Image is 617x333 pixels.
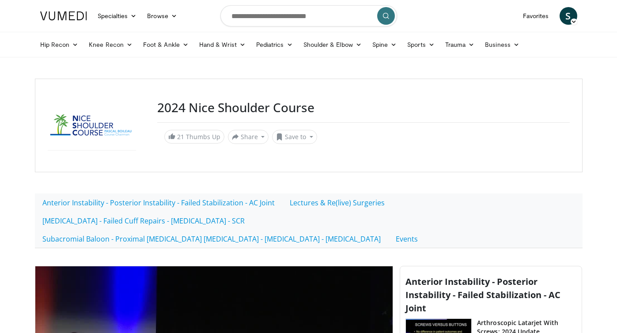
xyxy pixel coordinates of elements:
a: Lectures & Re(live) Surgeries [282,193,392,212]
a: S [560,7,577,25]
img: VuMedi Logo [40,11,87,20]
a: [MEDICAL_DATA] - Failed Cuff Repairs - [MEDICAL_DATA] - SCR [35,212,252,230]
a: Anterior Instability - Posterior Instability - Failed Stabilization - AC Joint [35,193,282,212]
a: Hand & Wrist [194,36,251,53]
a: Events [388,230,425,248]
a: Pediatrics [251,36,298,53]
a: Spine [367,36,402,53]
input: Search topics, interventions [220,5,397,26]
a: Trauma [440,36,480,53]
button: Share [228,130,269,144]
a: Hip Recon [35,36,84,53]
a: Foot & Ankle [138,36,194,53]
a: Browse [142,7,182,25]
a: Specialties [92,7,142,25]
button: Save to [272,130,317,144]
a: Favorites [518,7,554,25]
span: 21 [177,132,184,141]
a: Sports [402,36,440,53]
a: Shoulder & Elbow [298,36,367,53]
h3: 2024 Nice Shoulder Course [157,100,570,115]
a: Subacromial Baloon - Proximal [MEDICAL_DATA] [MEDICAL_DATA] - [MEDICAL_DATA] - [MEDICAL_DATA] [35,230,388,248]
a: Knee Recon [83,36,138,53]
a: 21 Thumbs Up [164,130,224,144]
span: Anterior Instability - Posterior Instability - Failed Stabilization - AC Joint [405,276,560,314]
a: Business [480,36,525,53]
